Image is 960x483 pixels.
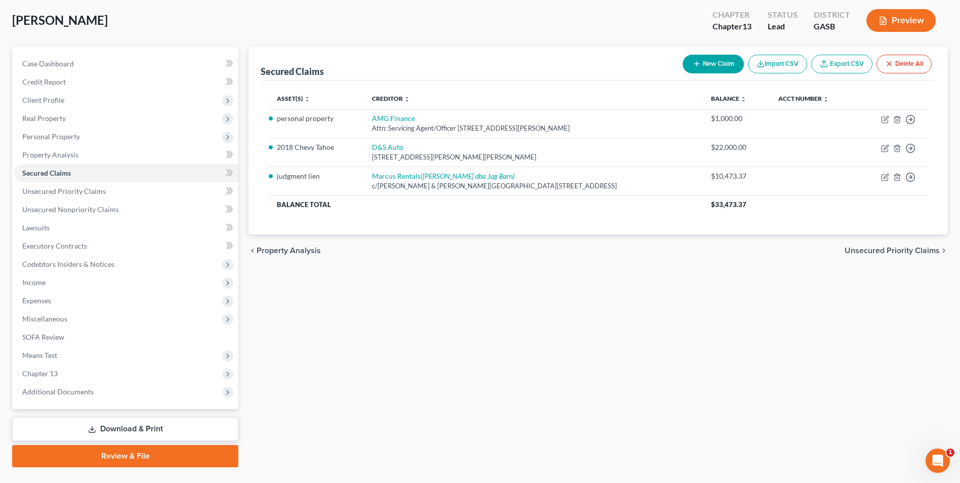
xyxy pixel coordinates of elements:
span: Unsecured Priority Claims [845,247,940,255]
span: Case Dashboard [22,59,74,68]
i: ([PERSON_NAME] dba Jag Barn) [421,172,515,180]
span: Secured Claims [22,169,71,177]
div: [STREET_ADDRESS][PERSON_NAME][PERSON_NAME] [372,152,695,162]
a: AMG Finance [372,114,415,123]
button: Gif picker [32,332,40,340]
span: Unsecured Nonpriority Claims [22,205,119,214]
span: Lawsuits [22,223,50,232]
i: chevron_left [248,247,257,255]
a: Unsecured Nonpriority Claims [14,200,238,219]
span: Codebtors Insiders & Notices [22,260,114,268]
span: Chapter 13 [22,369,58,378]
div: The court has added a new Credit Counseling Field that we need to update upon filing. Please remo... [16,110,158,180]
span: 13 [742,21,752,31]
i: unfold_more [304,96,310,102]
button: Upload attachment [48,332,56,340]
span: Credit Report [22,77,66,86]
button: Delete All [876,55,932,73]
a: D&S Auto [372,143,403,151]
div: $1,000.00 [711,113,762,124]
span: Property Analysis [22,150,78,159]
a: Export CSV [811,55,872,73]
i: unfold_more [823,96,829,102]
div: District [814,9,850,21]
div: [PERSON_NAME] • Just now [16,188,101,194]
button: chevron_left Property Analysis [248,247,321,255]
p: Active 1h ago [49,13,94,23]
div: $22,000.00 [711,142,762,152]
img: Profile image for Katie [29,6,45,22]
a: Case Dashboard [14,55,238,73]
div: Chapter [713,21,752,32]
a: Lawsuits [14,219,238,237]
a: Review & File [12,445,238,467]
iframe: Intercom live chat [926,449,950,473]
a: Balance unfold_more [711,95,746,102]
a: Marcus Rentals([PERSON_NAME] dba Jag Barn) [372,172,515,180]
span: Income [22,278,46,287]
span: Executory Contracts [22,241,87,250]
a: SOFA Review [14,328,238,346]
div: $10,473.37 [711,171,762,181]
i: unfold_more [740,96,746,102]
a: Asset(s) unfold_more [277,95,310,102]
div: Secured Claims [261,65,324,77]
button: Preview [866,9,936,32]
span: [PERSON_NAME] [12,13,108,27]
textarea: Message… [9,310,194,328]
button: Unsecured Priority Claims chevron_right [845,247,948,255]
button: New Claim [683,55,744,73]
span: Means Test [22,351,57,359]
span: $33,473.37 [711,200,746,209]
button: Emoji picker [16,332,24,340]
span: Property Analysis [257,247,321,255]
li: 2018 Chevy Tahoe [277,142,356,152]
div: Katie says… [8,79,194,208]
i: chevron_right [940,247,948,255]
button: Start recording [64,332,72,340]
button: go back [7,4,26,23]
button: Home [158,4,178,23]
h1: [PERSON_NAME] [49,5,115,13]
span: Miscellaneous [22,314,67,323]
span: Additional Documents [22,387,94,396]
i: unfold_more [404,96,410,102]
a: Download & Print [12,417,238,441]
span: Unsecured Priority Claims [22,187,106,195]
a: Acct Number unfold_more [778,95,829,102]
span: Personal Property [22,132,80,141]
div: Attn: Servicing Agent/Officer [STREET_ADDRESS][PERSON_NAME] [372,124,695,133]
div: c/[PERSON_NAME] & [PERSON_NAME][GEOGRAPHIC_DATA][STREET_ADDRESS] [372,181,695,191]
div: Chapter [713,9,752,21]
span: Real Property [22,114,66,123]
div: Lead [768,21,798,32]
div: Close [178,4,196,22]
span: Expenses [22,296,51,305]
li: judgment lien [277,171,356,181]
a: Creditor unfold_more [372,95,410,102]
div: Status [768,9,798,21]
span: Client Profile [22,96,64,104]
li: personal property [277,113,356,124]
button: Import CSV [748,55,807,73]
a: Unsecured Priority Claims [14,182,238,200]
th: Balance Total [269,195,703,214]
a: Executory Contracts [14,237,238,255]
a: Credit Report [14,73,238,91]
div: GASB [814,21,850,32]
div: 🚨ATTN: [GEOGRAPHIC_DATA] of [US_STATE]The court has added a new Credit Counseling Field that we n... [8,79,166,186]
span: 1 [946,449,954,457]
a: Property Analysis [14,146,238,164]
span: SOFA Review [22,333,64,341]
a: Secured Claims [14,164,238,182]
button: Send a message… [174,328,190,344]
b: 🚨ATTN: [GEOGRAPHIC_DATA] of [US_STATE] [16,86,144,104]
